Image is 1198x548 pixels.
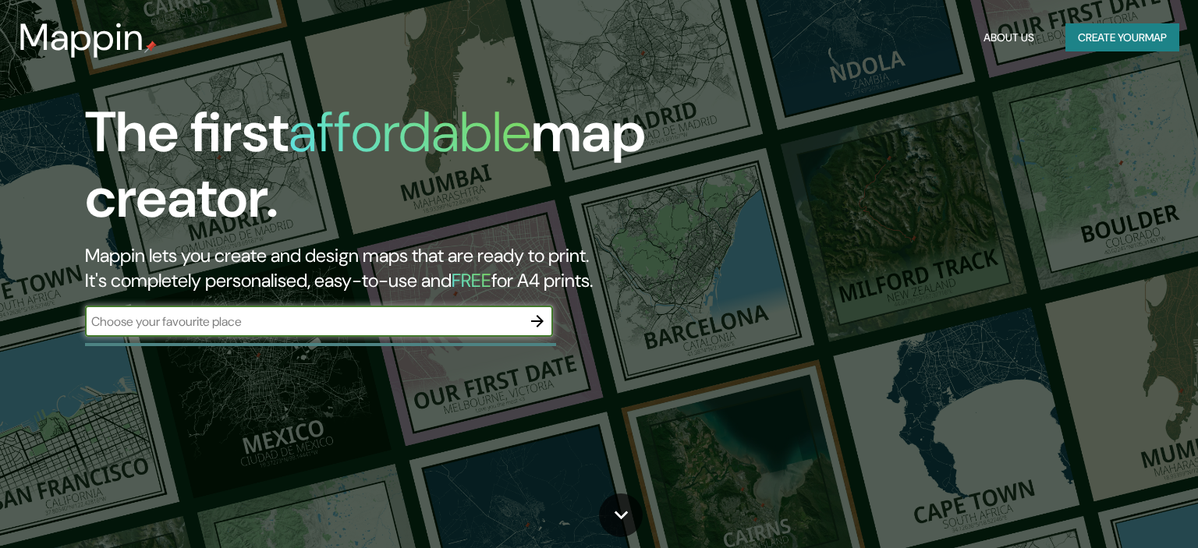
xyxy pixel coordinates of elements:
[85,243,684,293] h2: Mappin lets you create and design maps that are ready to print. It's completely personalised, eas...
[1065,23,1179,52] button: Create yourmap
[85,100,684,243] h1: The first map creator.
[19,16,144,59] h3: Mappin
[977,23,1040,52] button: About Us
[452,268,491,292] h5: FREE
[85,313,522,331] input: Choose your favourite place
[144,41,157,53] img: mappin-pin
[289,96,531,168] h1: affordable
